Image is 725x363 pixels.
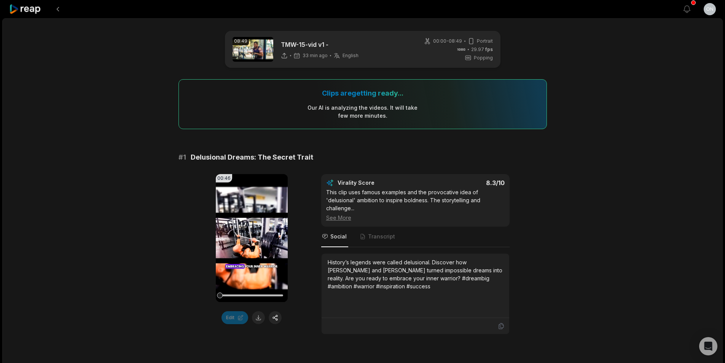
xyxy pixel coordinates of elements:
[307,104,418,120] div: Our AI is analyzing the video s . It will take few more minutes.
[326,214,505,222] div: See More
[485,46,493,52] span: fps
[178,152,186,163] span: # 1
[322,89,403,98] div: Clips are getting ready...
[281,40,359,49] p: TMW-15-vid v1 -
[328,258,503,290] div: History’s legends were called delusional. Discover how [PERSON_NAME] and [PERSON_NAME] turned imp...
[699,337,717,355] div: Open Intercom Messenger
[326,188,505,222] div: This clip uses famous examples and the provocative idea of 'delusional' ambition to inspire boldn...
[216,174,288,302] video: Your browser does not support mp4 format.
[191,152,313,163] span: Delusional Dreams: The Secret Trait
[433,38,462,45] span: 00:00 - 08:49
[303,53,328,59] span: 33 min ago
[343,53,359,59] span: English
[368,233,395,240] span: Transcript
[233,37,249,45] div: 08:49
[330,233,347,240] span: Social
[321,227,510,247] nav: Tabs
[471,46,493,53] span: 29.97
[338,179,419,187] div: Virality Score
[477,38,493,45] span: Portrait
[221,311,248,324] button: Edit
[474,54,493,61] span: Popping
[423,179,505,187] div: 8.3 /10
